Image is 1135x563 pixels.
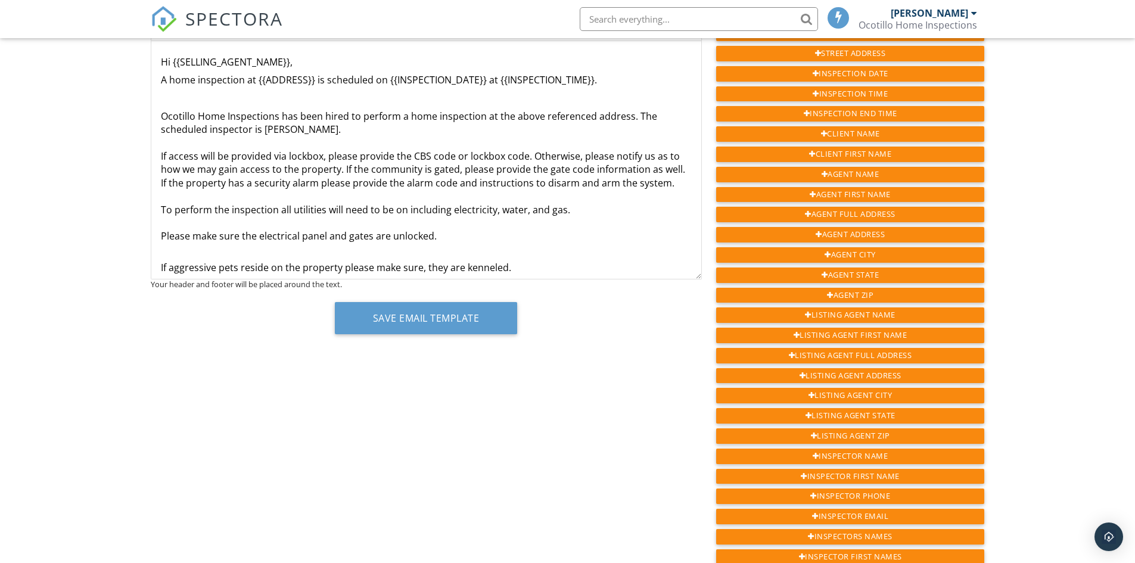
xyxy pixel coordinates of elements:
div: Inspector Name [716,449,985,464]
p: Ocotillo Home Inspections has been hired to perform a home inspection at the above referenced add... [161,110,692,243]
div: Open Intercom Messenger [1094,522,1123,551]
span: SPECTORA [185,6,283,31]
div: Inspection Time [716,86,985,102]
div: Listing Agent Name [716,307,985,323]
div: Listing Agent First Name [716,328,985,343]
div: Ocotillo Home Inspections [859,19,977,31]
div: Listing Agent Zip [716,428,985,444]
div: Inspection End Time [716,106,985,122]
div: Agent State [716,267,985,283]
div: Agent First Name [716,187,985,203]
div: Client Name [716,126,985,142]
div: Inspector Email [716,509,985,524]
div: Listing Agent City [716,388,985,403]
div: Agent City [716,247,985,263]
div: Inspector First Name [716,469,985,484]
div: Agent Full Address [716,207,985,222]
img: The Best Home Inspection Software - Spectora [151,6,177,32]
button: Save Email Template [335,302,518,334]
div: [PERSON_NAME] [891,7,968,19]
div: Client First Name [716,147,985,162]
div: Inspection Date [716,66,985,82]
div: Listing Agent State [716,408,985,424]
div: Street Address [716,46,985,61]
div: Agent Address [716,227,985,242]
div: Inspector Phone [716,489,985,504]
p: Hi {{SELLING_AGENT_NAME}}, [161,55,692,69]
div: Listing Agent Full Address [716,348,985,363]
div: Listing Agent Address [716,368,985,384]
div: Your header and footer will be placed around the text. [151,279,702,289]
div: Inspectors Names [716,529,985,545]
p: A home inspection at {{ADDRESS}} is scheduled on {{INSPECTION_DATE}} at {{INSPECTION_TIME}}. [161,73,692,86]
input: Search everything... [580,7,818,31]
div: Agent Name [716,167,985,182]
p: If aggressive pets reside on the property please make sure, they are kenneled. If the SPDS is ava... [161,248,692,301]
a: SPECTORA [151,16,283,41]
div: Agent Zip [716,288,985,303]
